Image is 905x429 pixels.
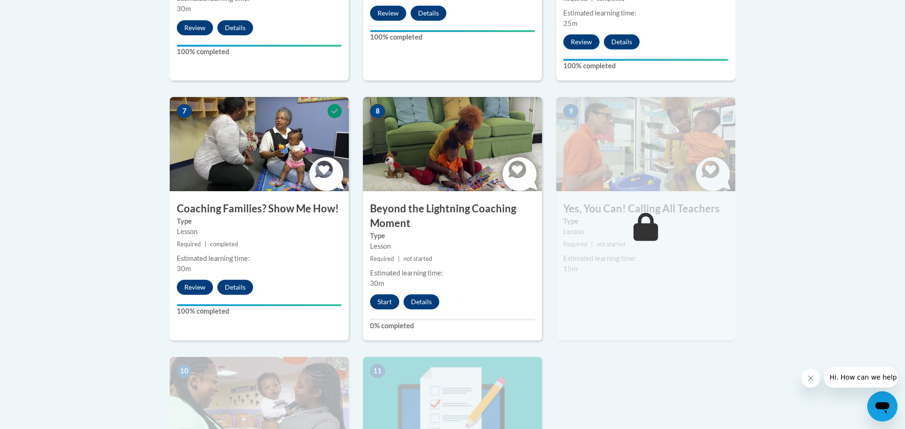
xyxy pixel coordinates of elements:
[370,321,535,331] label: 0% completed
[370,294,399,309] button: Start
[563,253,728,264] div: Estimated learning time:
[370,231,535,241] label: Type
[867,391,897,421] iframe: Button to launch messaging window
[177,45,342,47] div: Your progress
[370,279,384,287] span: 30m
[177,304,342,306] div: Your progress
[563,19,577,27] span: 25m
[563,61,728,71] label: 100% completed
[604,34,640,49] button: Details
[6,7,76,14] span: Hi. How can we help?
[370,32,535,42] label: 100% completed
[217,280,253,295] button: Details
[370,364,385,378] span: 11
[205,241,206,248] span: |
[370,104,385,118] span: 8
[177,265,191,273] span: 30m
[177,227,342,237] div: Lesson
[556,202,735,216] h3: Yes, You Can! Calling All Teachers
[824,367,897,388] iframe: Message from company
[210,241,238,248] span: completed
[403,255,432,262] span: not started
[563,265,577,273] span: 15m
[563,8,728,18] div: Estimated learning time:
[217,20,253,35] button: Details
[801,369,820,388] iframe: Close message
[177,216,342,227] label: Type
[177,20,213,35] button: Review
[563,227,728,237] div: Lesson
[177,364,192,378] span: 10
[597,241,625,248] span: not started
[363,202,542,231] h3: Beyond the Lightning Coaching Moment
[177,104,192,118] span: 7
[177,47,342,57] label: 100% completed
[370,241,535,251] div: Lesson
[398,255,400,262] span: |
[370,30,535,32] div: Your progress
[403,294,439,309] button: Details
[556,97,735,191] img: Course Image
[363,97,542,191] img: Course Image
[591,241,593,248] span: |
[563,59,728,61] div: Your progress
[370,268,535,278] div: Estimated learning time:
[411,6,446,21] button: Details
[563,104,578,118] span: 9
[563,241,587,248] span: Required
[177,306,342,316] label: 100% completed
[370,255,394,262] span: Required
[170,97,349,191] img: Course Image
[563,216,728,227] label: Type
[177,253,342,264] div: Estimated learning time:
[177,5,191,13] span: 30m
[177,280,213,295] button: Review
[370,6,406,21] button: Review
[177,241,201,248] span: Required
[563,34,600,49] button: Review
[170,202,349,216] h3: Coaching Families? Show Me How!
